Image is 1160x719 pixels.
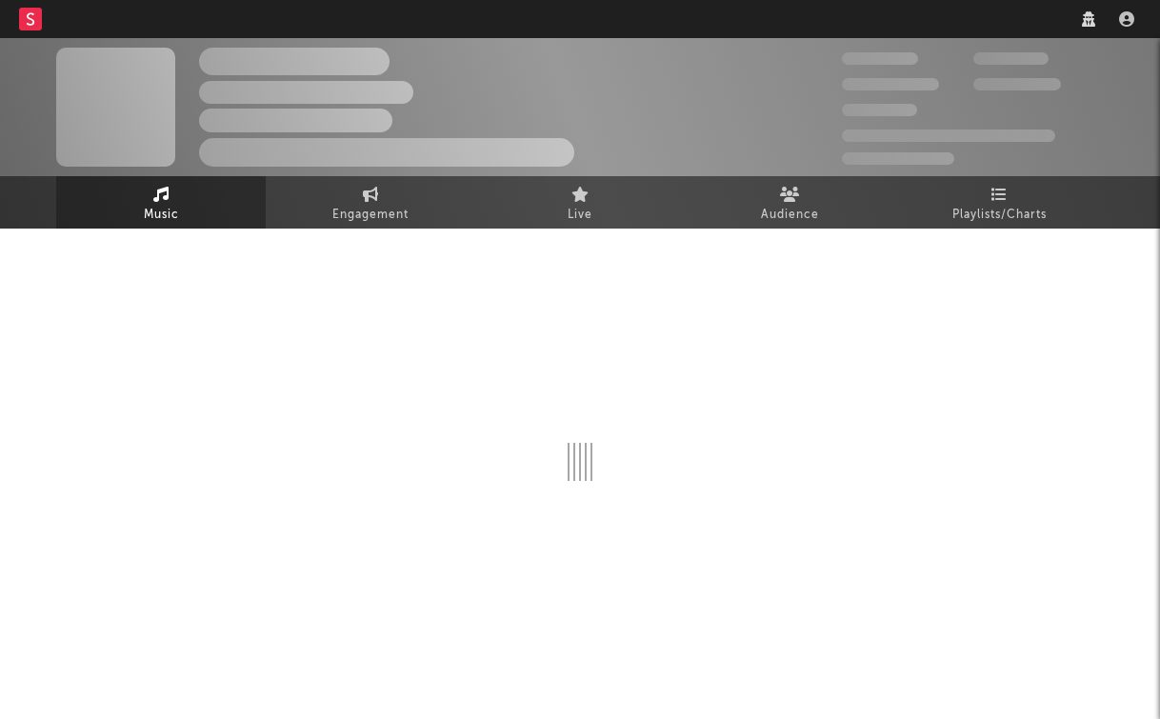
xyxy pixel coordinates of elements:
[842,78,939,90] span: 50,000,000
[842,130,1055,142] span: 50,000,000 Monthly Listeners
[56,176,266,229] a: Music
[475,176,685,229] a: Live
[332,204,409,227] span: Engagement
[973,78,1061,90] span: 1,000,000
[842,152,954,165] span: Jump Score: 85.0
[144,204,179,227] span: Music
[685,176,894,229] a: Audience
[842,52,918,65] span: 300,000
[952,204,1047,227] span: Playlists/Charts
[842,104,917,116] span: 100,000
[568,204,592,227] span: Live
[761,204,819,227] span: Audience
[266,176,475,229] a: Engagement
[894,176,1104,229] a: Playlists/Charts
[973,52,1049,65] span: 100,000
